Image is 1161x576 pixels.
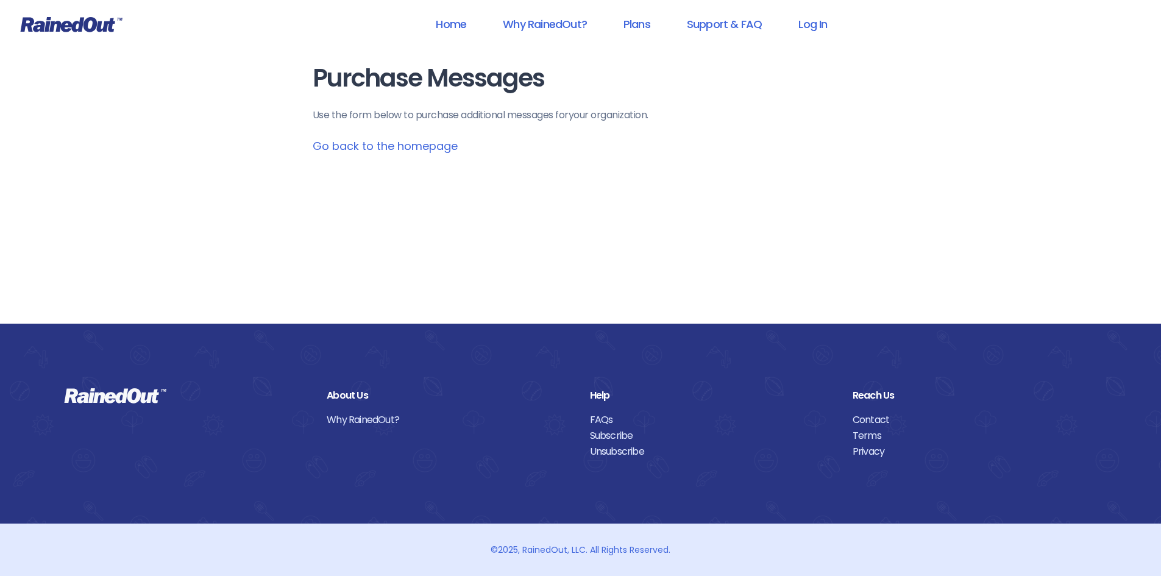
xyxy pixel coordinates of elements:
[313,65,849,92] h1: Purchase Messages
[608,10,666,38] a: Plans
[853,388,1097,404] div: Reach Us
[313,108,849,123] p: Use the form below to purchase additional messages for your organization .
[313,138,458,154] a: Go back to the homepage
[590,444,834,460] a: Unsubscribe
[590,428,834,444] a: Subscribe
[327,388,571,404] div: About Us
[853,428,1097,444] a: Terms
[783,10,843,38] a: Log In
[487,10,603,38] a: Why RainedOut?
[671,10,778,38] a: Support & FAQ
[590,412,834,428] a: FAQs
[853,412,1097,428] a: Contact
[590,388,834,404] div: Help
[853,444,1097,460] a: Privacy
[327,412,571,428] a: Why RainedOut?
[420,10,482,38] a: Home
